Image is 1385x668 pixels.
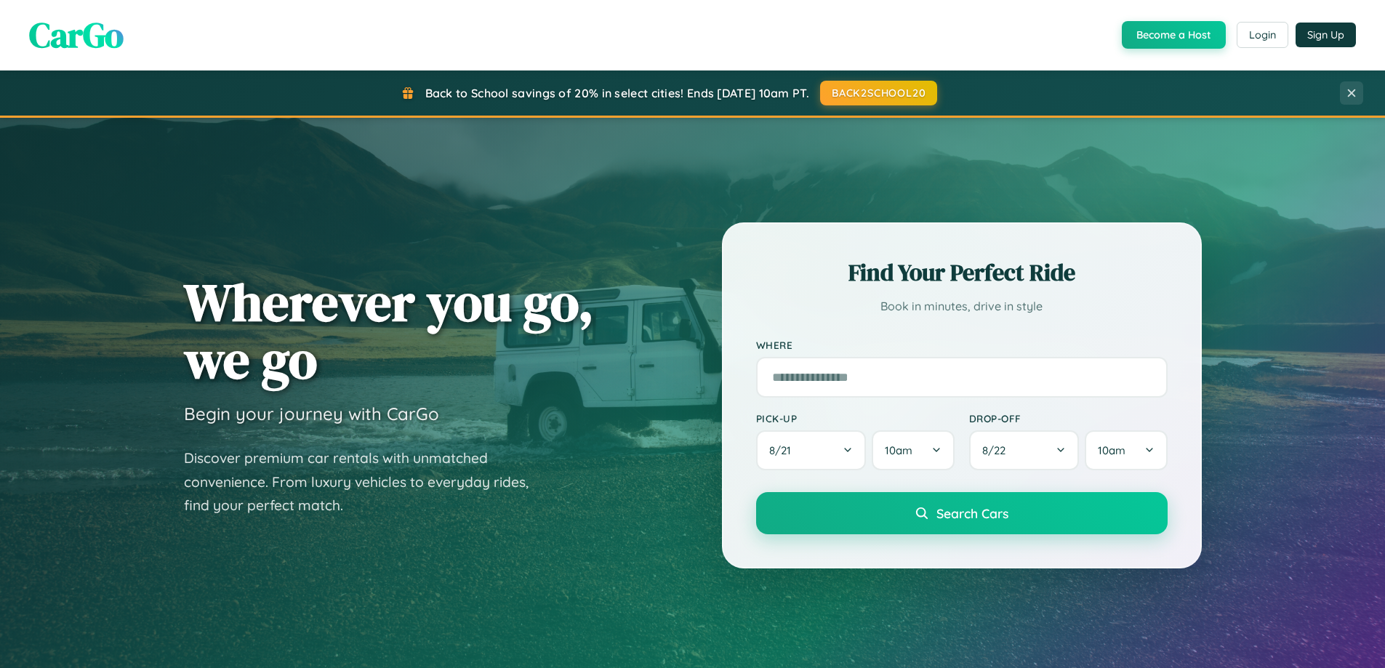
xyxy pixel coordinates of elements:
button: BACK2SCHOOL20 [820,81,937,105]
label: Pick-up [756,412,955,424]
p: Discover premium car rentals with unmatched convenience. From luxury vehicles to everyday rides, ... [184,446,547,518]
span: 8 / 22 [982,443,1013,457]
span: 10am [1098,443,1125,457]
label: Drop-off [969,412,1168,424]
button: Become a Host [1122,21,1226,49]
button: 10am [872,430,954,470]
span: CarGo [29,11,124,59]
h3: Begin your journey with CarGo [184,403,439,424]
span: Search Cars [936,505,1008,521]
button: 8/22 [969,430,1080,470]
p: Book in minutes, drive in style [756,296,1168,317]
button: Search Cars [756,492,1168,534]
button: Login [1237,22,1288,48]
span: 8 / 21 [769,443,798,457]
button: 10am [1085,430,1167,470]
h2: Find Your Perfect Ride [756,257,1168,289]
span: 10am [885,443,912,457]
button: Sign Up [1296,23,1356,47]
span: Back to School savings of 20% in select cities! Ends [DATE] 10am PT. [425,86,809,100]
button: 8/21 [756,430,867,470]
h1: Wherever you go, we go [184,273,594,388]
label: Where [756,339,1168,351]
